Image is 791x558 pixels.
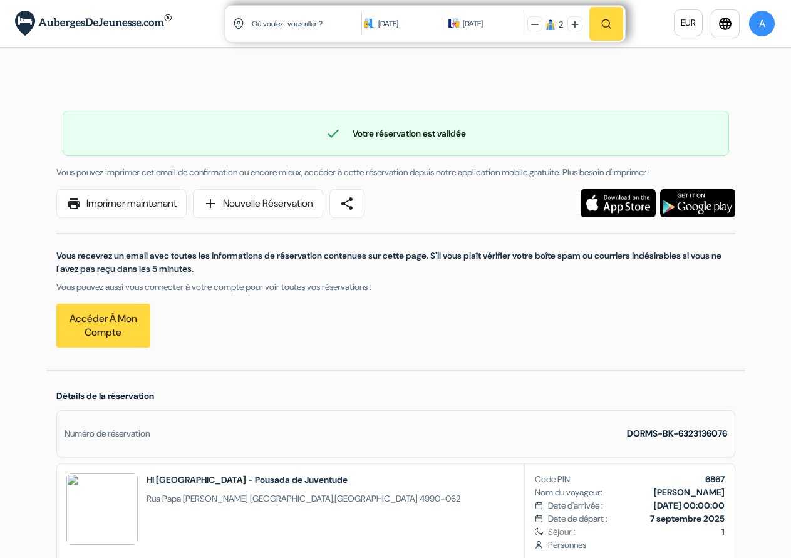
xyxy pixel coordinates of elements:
a: language [711,9,740,38]
div: 2 [559,18,563,31]
img: guest icon [545,19,556,30]
span: Séjour : [548,525,724,539]
b: 6867 [705,473,725,485]
a: share [329,189,364,218]
i: language [718,16,733,31]
img: Téléchargez l'application gratuite [581,189,656,217]
img: plus [571,21,579,28]
b: 1 [721,526,725,537]
a: addNouvelle Réservation [193,189,323,218]
h2: HI [GEOGRAPHIC_DATA] - Pousada de Juventude [147,473,460,486]
div: Votre réservation est validée [63,126,728,141]
span: Personnes [548,539,724,552]
span: Date de départ : [548,512,607,525]
span: [GEOGRAPHIC_DATA] [334,493,418,504]
p: Vous recevrez un email avec toutes les informations de réservation contenues sur cette page. S'il... [56,249,735,276]
span: Détails de la réservation [56,390,154,401]
span: check [326,126,341,141]
button: a [748,9,776,38]
span: , [147,492,460,505]
a: printImprimer maintenant [56,189,187,218]
b: [DATE] 00:00:00 [654,500,725,511]
span: Date d'arrivée : [548,499,603,512]
span: 4990-062 [420,493,460,504]
span: Nom du voyageur: [535,486,602,499]
div: Numéro de réservation [65,427,150,440]
strong: DORMS-BK-6323136076 [627,428,727,439]
span: print [66,196,81,211]
input: Ville, université ou logement [251,8,364,39]
b: [PERSON_NAME] [654,487,725,498]
div: [DATE] [463,18,483,30]
a: EUR [674,9,703,36]
img: location icon [233,18,244,29]
span: [GEOGRAPHIC_DATA] [250,493,333,504]
span: add [203,196,218,211]
img: AubergesDeJeunesse.com [15,11,172,36]
img: Téléchargez l'application gratuite [660,189,735,217]
div: [DATE] [378,18,435,30]
b: 7 septembre 2025 [650,513,725,524]
p: Vous pouvez aussi vous connecter à votre compte pour voir toutes vos réservations : [56,281,735,294]
img: minus [531,21,539,28]
img: calendarIcon icon [364,18,375,29]
span: Vous pouvez imprimer cet email de confirmation ou encore mieux, accéder à cette réservation depui... [56,167,650,178]
span: share [339,196,354,211]
a: Accéder à mon compte [56,304,150,348]
img: calendarIcon icon [448,18,460,29]
img: UTddYwI3U2EFMVE1 [66,473,138,545]
span: Code PIN: [535,473,572,486]
span: Rua Papa [PERSON_NAME] [147,493,248,504]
